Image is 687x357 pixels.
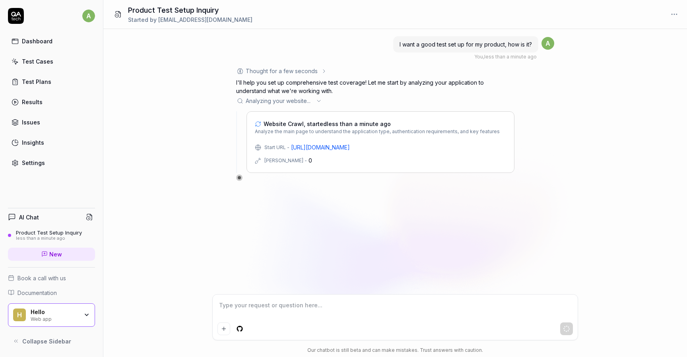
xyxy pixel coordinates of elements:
p: I'll help you set up comprehensive test coverage! Let me start by analyzing your application to u... [236,78,514,95]
button: a [82,8,95,24]
a: Issues [8,114,95,130]
div: 0 [309,156,312,165]
a: Test Cases [8,54,95,69]
div: [PERSON_NAME] - [264,157,307,164]
span: You [474,54,483,60]
button: Add attachment [217,322,230,335]
div: Dashboard [22,37,52,45]
div: Issues [22,118,40,126]
span: New [49,250,62,258]
span: H [13,308,26,321]
a: Dashboard [8,33,95,49]
div: Our chatbot is still beta and can make mistakes. Trust answers with caution. [212,347,578,354]
a: Product Test Setup Inquiryless than a minute ago [8,229,95,241]
div: Hello [31,308,78,316]
div: Results [22,98,43,106]
div: less than a minute ago [16,236,82,241]
a: Test Plans [8,74,95,89]
button: Collapse Sidebar [8,333,95,349]
div: Insights [22,138,44,147]
h1: Product Test Setup Inquiry [128,5,252,16]
span: I want a good test set up for my product, how is it? [400,41,532,48]
a: New [8,248,95,261]
div: Web app [31,315,78,322]
div: Product Test Setup Inquiry [16,229,82,236]
a: Book a call with us [8,274,95,282]
div: Settings [22,159,45,167]
span: Book a call with us [17,274,66,282]
a: Insights [8,135,95,150]
span: Collapse Sidebar [22,337,71,345]
span: Analyzing your website [246,97,312,105]
span: a [541,37,554,50]
a: [URL][DOMAIN_NAME] [291,143,350,151]
div: Test Plans [22,78,51,86]
div: , less than a minute ago [474,53,537,60]
a: Results [8,94,95,110]
span: Analyze the main page to understand the application type, authentication requirements, and key fe... [255,128,500,135]
div: Test Cases [22,57,53,66]
a: Settings [8,155,95,171]
a: Website Crawl, startedless than a minute ago [255,120,500,128]
span: [EMAIL_ADDRESS][DOMAIN_NAME] [158,16,252,23]
span: Documentation [17,289,57,297]
button: HHelloWeb app [8,303,95,327]
div: Start URL - [264,144,289,151]
span: ... [307,97,312,105]
span: Website Crawl, started less than a minute ago [264,120,391,128]
span: a [82,10,95,22]
h4: AI Chat [19,213,39,221]
div: Thought for a few seconds [246,67,318,75]
div: Started by [128,16,252,24]
a: Documentation [8,289,95,297]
